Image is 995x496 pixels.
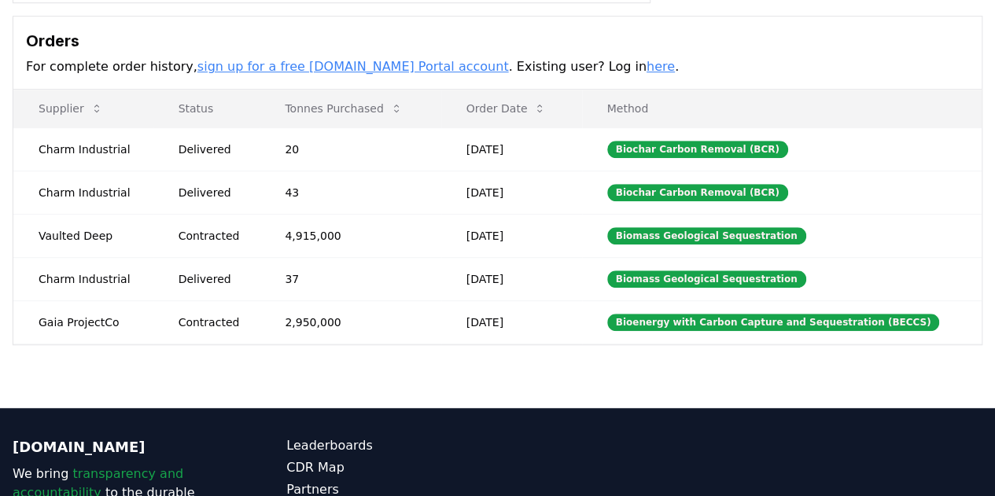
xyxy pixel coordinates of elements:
td: Charm Industrial [13,171,153,214]
td: 43 [260,171,440,214]
div: Biomass Geological Sequestration [607,227,806,244]
button: Order Date [454,93,559,124]
td: [DATE] [441,257,582,300]
a: CDR Map [286,458,497,477]
p: For complete order history, . Existing user? Log in . [26,57,969,76]
button: Tonnes Purchased [272,93,415,124]
div: Delivered [179,271,248,287]
td: 37 [260,257,440,300]
button: Supplier [26,93,116,124]
td: 2,950,000 [260,300,440,344]
p: [DOMAIN_NAME] [13,436,223,458]
td: [DATE] [441,171,582,214]
td: Charm Industrial [13,127,153,171]
td: Vaulted Deep [13,214,153,257]
div: Biochar Carbon Removal (BCR) [607,141,788,158]
td: 4,915,000 [260,214,440,257]
td: [DATE] [441,214,582,257]
a: here [647,59,675,74]
div: Contracted [179,228,248,244]
td: Charm Industrial [13,257,153,300]
div: Delivered [179,141,248,157]
a: sign up for a free [DOMAIN_NAME] Portal account [197,59,509,74]
p: Method [595,101,969,116]
div: Bioenergy with Carbon Capture and Sequestration (BECCS) [607,314,940,331]
a: Leaderboards [286,436,497,455]
div: Biochar Carbon Removal (BCR) [607,184,788,201]
div: Contracted [179,314,248,330]
div: Delivered [179,185,248,200]
td: [DATE] [441,300,582,344]
p: Status [166,101,248,116]
h3: Orders [26,29,969,53]
td: Gaia ProjectCo [13,300,153,344]
td: 20 [260,127,440,171]
td: [DATE] [441,127,582,171]
div: Biomass Geological Sequestration [607,270,806,288]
